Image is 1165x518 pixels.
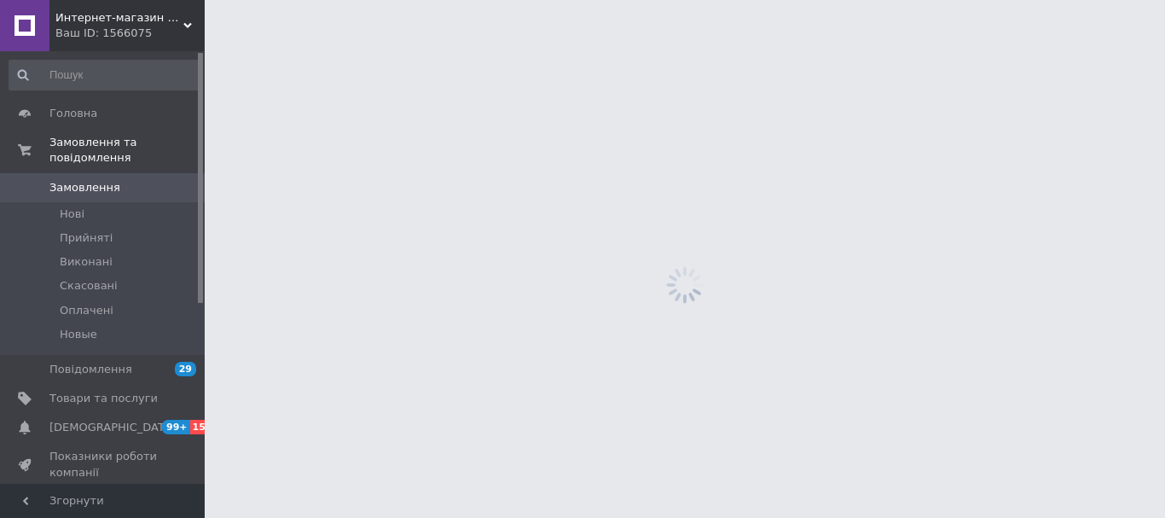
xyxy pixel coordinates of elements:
[49,180,120,195] span: Замовлення
[60,278,118,294] span: Скасовані
[49,362,132,377] span: Повідомлення
[190,420,210,434] span: 15
[60,303,113,318] span: Оплачені
[49,449,158,480] span: Показники роботи компанії
[162,420,190,434] span: 99+
[55,10,183,26] span: Интернет-магазин "Задарма"
[175,362,196,376] span: 29
[60,207,84,222] span: Нові
[49,391,158,406] span: Товари та послуги
[49,420,176,435] span: [DEMOGRAPHIC_DATA]
[49,106,97,121] span: Головна
[60,254,113,270] span: Виконані
[662,262,708,308] img: spinner_grey-bg-hcd09dd2d8f1a785e3413b09b97f8118e7.gif
[49,135,205,166] span: Замовлення та повідомлення
[60,230,113,246] span: Прийняті
[9,60,201,90] input: Пошук
[55,26,205,41] div: Ваш ID: 1566075
[60,327,97,342] span: Новые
